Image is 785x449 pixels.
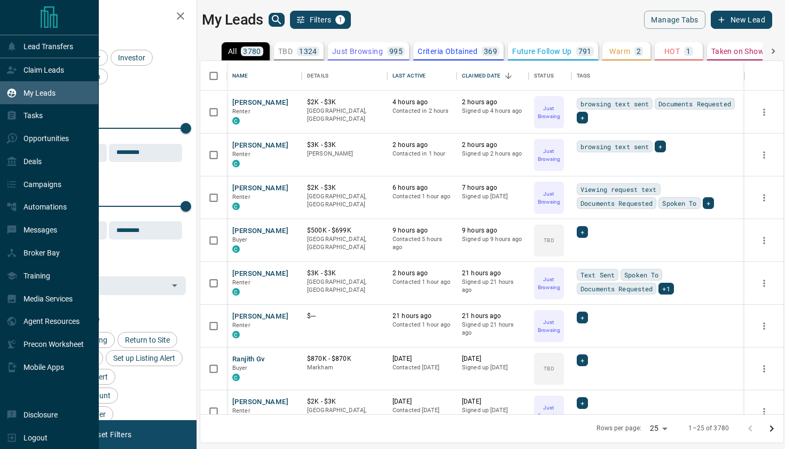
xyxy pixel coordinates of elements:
p: 9 hours ago [462,226,523,235]
p: 2 hours ago [462,141,523,150]
p: 2 hours ago [392,269,451,278]
p: HOT [664,48,680,55]
span: Documents Requested [580,283,653,294]
div: Status [529,61,571,91]
span: Renter [232,322,250,329]
span: Renter [232,407,250,414]
button: Filters1 [290,11,351,29]
p: 21 hours ago [462,312,523,321]
p: $--- [307,312,382,321]
span: Renter [232,279,250,286]
div: Status [534,61,554,91]
div: condos.ca [232,245,240,253]
button: search button [269,13,285,27]
span: Documents Requested [580,198,653,208]
p: 21 hours ago [392,312,451,321]
button: Sort [501,68,516,83]
p: Markham [307,363,382,372]
p: Contacted 5 hours ago [392,235,451,252]
p: $500K - $699K [307,226,382,235]
p: 21 hours ago [462,269,523,278]
p: Signed up 9 hours ago [462,235,523,244]
button: more [756,275,772,291]
p: 6 hours ago [392,183,451,192]
button: [PERSON_NAME] [232,312,288,322]
p: 995 [389,48,403,55]
div: Name [227,61,302,91]
p: 1–25 of 3780 [688,424,729,433]
div: condos.ca [232,160,240,167]
p: $3K - $3K [307,269,382,278]
div: Name [232,61,248,91]
p: Signed up 2 hours ago [462,150,523,158]
button: more [756,318,772,334]
p: Signed up [DATE] [462,406,523,415]
p: Contacted [DATE] [392,406,451,415]
div: + [703,197,714,209]
button: [PERSON_NAME] [232,269,288,279]
p: [DATE] [392,354,451,363]
p: TBD [544,365,554,373]
span: browsing text sent [580,141,649,152]
button: New Lead [711,11,772,29]
span: Renter [232,108,250,115]
p: 2 [637,48,641,55]
p: Future Follow Up [512,48,571,55]
button: Reset Filters [81,425,138,444]
button: Open [167,278,182,293]
button: [PERSON_NAME] [232,98,288,108]
p: 369 [484,48,497,55]
button: more [756,104,772,120]
span: Renter [232,151,250,158]
p: Warm [609,48,630,55]
p: 7 hours ago [462,183,523,192]
p: Just Browsing [535,147,563,163]
span: Spoken To [662,198,696,208]
div: Investor [111,50,153,66]
div: Tags [577,61,591,91]
p: $2K - $3K [307,98,382,107]
p: $2K - $3K [307,397,382,406]
span: Text Sent [580,269,615,280]
button: Ranjith Gv [232,354,265,365]
span: + [580,312,584,323]
div: Last Active [392,61,426,91]
button: more [756,361,772,377]
div: +1 [658,283,673,295]
p: [GEOGRAPHIC_DATA], [GEOGRAPHIC_DATA] [307,406,382,423]
div: Details [302,61,387,91]
p: Contacted in 2 hours [392,107,451,115]
p: Just Browsing [332,48,383,55]
button: more [756,404,772,420]
p: Just Browsing [535,404,563,420]
span: +1 [662,283,670,294]
div: Last Active [387,61,457,91]
div: Claimed Date [457,61,529,91]
span: + [580,227,584,237]
h2: Filters [34,11,186,24]
div: condos.ca [232,117,240,125]
p: [DATE] [462,397,523,406]
p: [PERSON_NAME] [307,150,382,158]
div: condos.ca [232,374,240,381]
p: Signed up [DATE] [462,363,523,372]
span: 1 [336,16,344,24]
span: Buyer [232,236,248,243]
span: Return to Site [121,336,174,344]
p: 9 hours ago [392,226,451,235]
p: Contacted 1 hour ago [392,192,451,201]
p: TBD [278,48,293,55]
p: Signed up 4 hours ago [462,107,523,115]
div: Details [307,61,328,91]
p: TBD [544,236,554,244]
div: condos.ca [232,331,240,338]
p: Contacted 1 hour ago [392,321,451,329]
div: Claimed Date [462,61,501,91]
div: Tags [571,61,744,91]
p: Signed up 21 hours ago [462,321,523,337]
p: Just Browsing [535,318,563,334]
span: + [580,112,584,123]
span: + [580,398,584,408]
span: Buyer [232,365,248,371]
p: Just Browsing [535,275,563,291]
